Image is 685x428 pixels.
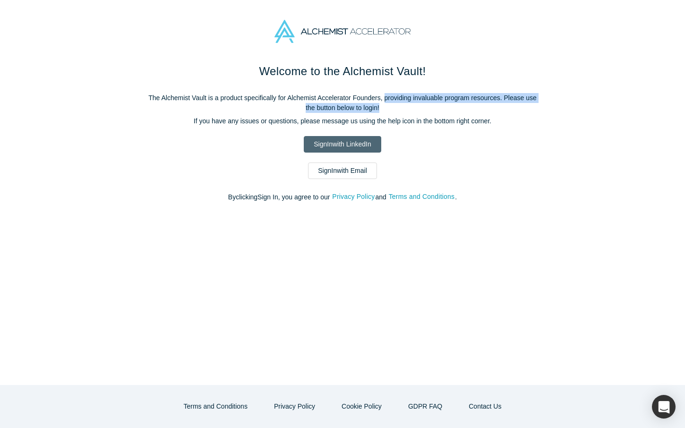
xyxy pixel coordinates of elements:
a: SignInwith Email [308,163,377,179]
p: The Alchemist Vault is a product specifically for Alchemist Accelerator Founders, providing inval... [144,93,541,113]
a: SignInwith LinkedIn [304,136,381,153]
button: Terms and Conditions [174,398,257,415]
img: Alchemist Accelerator Logo [274,20,411,43]
button: Terms and Conditions [388,191,455,202]
button: Cookie Policy [332,398,392,415]
a: GDPR FAQ [398,398,452,415]
button: Privacy Policy [264,398,325,415]
button: Privacy Policy [332,191,375,202]
button: Contact Us [459,398,511,415]
p: By clicking Sign In , you agree to our and . [144,192,541,202]
h1: Welcome to the Alchemist Vault! [144,63,541,80]
p: If you have any issues or questions, please message us using the help icon in the bottom right co... [144,116,541,126]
